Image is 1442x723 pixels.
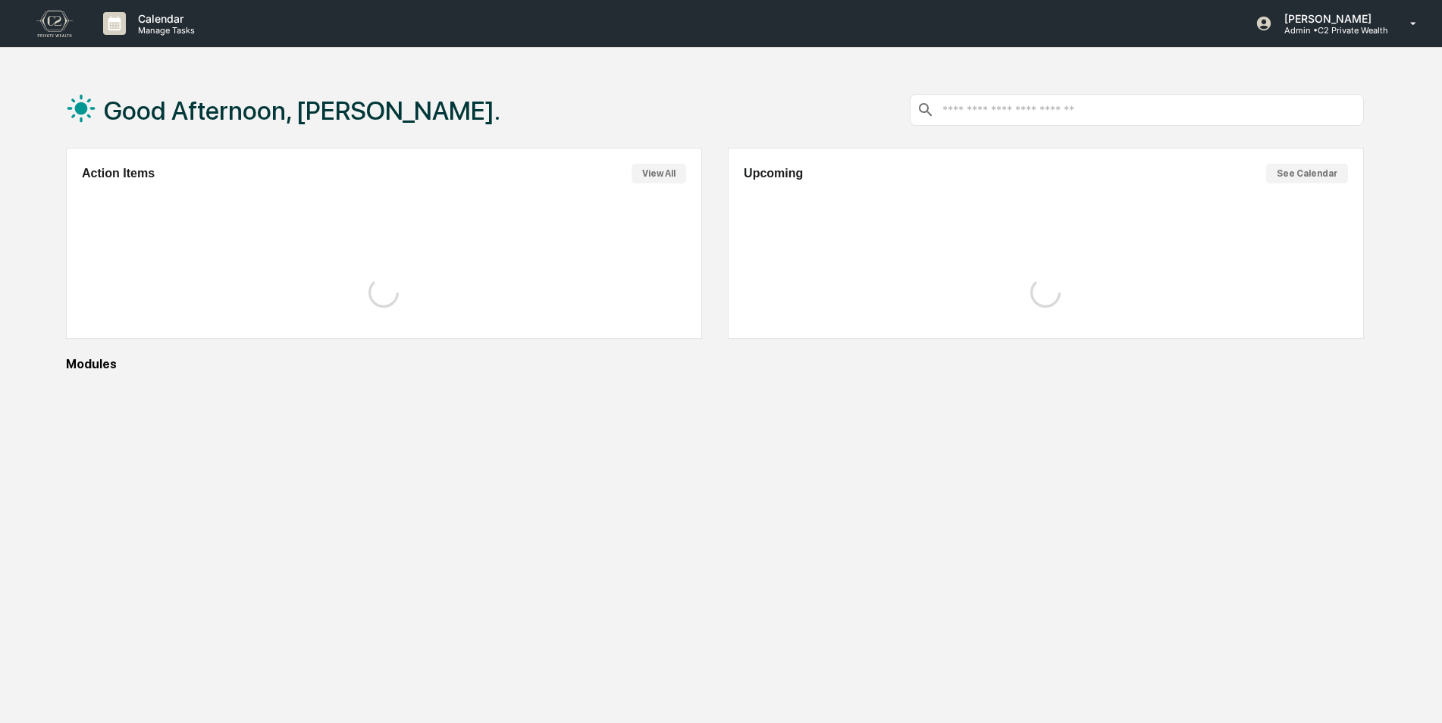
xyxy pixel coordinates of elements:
[1266,164,1348,183] button: See Calendar
[126,12,202,25] p: Calendar
[36,10,73,37] img: logo
[82,167,155,180] h2: Action Items
[104,95,500,126] h1: Good Afternoon, [PERSON_NAME].
[744,167,803,180] h2: Upcoming
[126,25,202,36] p: Manage Tasks
[632,164,686,183] button: View All
[1272,12,1388,25] p: [PERSON_NAME]
[1272,25,1388,36] p: Admin • C2 Private Wealth
[66,357,1364,371] div: Modules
